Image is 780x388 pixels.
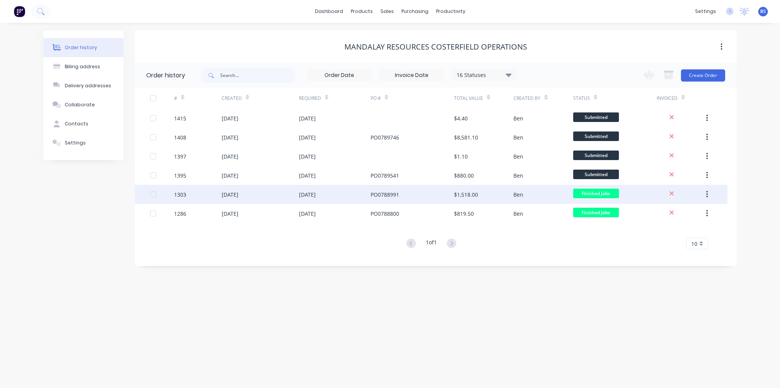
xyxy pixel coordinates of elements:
div: Ben [513,133,523,141]
span: Finished Jobs [573,208,619,217]
div: Ben [513,114,523,122]
button: Order history [43,38,123,57]
span: 10 [691,240,697,248]
div: [DATE] [299,172,316,180]
input: Invoice Date [380,70,444,81]
div: Ben [513,152,523,160]
div: Collaborate [65,101,95,108]
div: 1286 [174,210,186,218]
div: Created [222,88,299,109]
div: Settings [65,139,86,146]
div: Created By [513,95,540,102]
div: [DATE] [222,210,238,218]
div: [DATE] [222,133,238,141]
div: 16 Statuses [452,71,516,79]
div: [DATE] [222,152,238,160]
div: Ben [513,210,523,218]
div: sales [377,6,398,17]
span: Submitted [573,170,619,179]
div: [DATE] [222,191,238,199]
button: Collaborate [43,95,123,114]
div: $1,518.00 [454,191,478,199]
div: $8,581.10 [454,133,478,141]
span: Submitted [573,131,619,141]
img: Factory [14,6,25,17]
div: PO0789541 [371,172,399,180]
div: Created [222,95,242,102]
div: Ben [513,191,523,199]
div: productivity [432,6,469,17]
div: Total Value [454,95,483,102]
div: Total Value [454,88,513,109]
div: 1397 [174,152,186,160]
div: Status [573,88,657,109]
button: Billing address [43,57,123,76]
div: PO0788800 [371,210,399,218]
button: Create Order [681,69,725,82]
button: Delivery addresses [43,76,123,95]
div: Billing address [65,63,100,70]
a: dashboard [311,6,347,17]
input: Order Date [307,70,371,81]
div: # [174,95,177,102]
div: PO0789746 [371,133,399,141]
div: products [347,6,377,17]
div: PO # [371,95,381,102]
button: Contacts [43,114,123,133]
span: Submitted [573,151,619,160]
div: Invoiced [657,88,704,109]
div: Invoiced [657,95,678,102]
span: BS [760,8,766,15]
div: Delivery addresses [65,82,111,89]
div: 1395 [174,172,186,180]
div: $880.00 [454,172,474,180]
div: Ben [513,172,523,180]
div: 1303 [174,191,186,199]
div: Contacts [65,120,88,127]
div: settings [691,6,720,17]
div: Required [299,88,371,109]
div: Order history [65,44,97,51]
div: $819.50 [454,210,474,218]
div: PO # [371,88,454,109]
div: [DATE] [222,114,238,122]
div: 1 of 1 [426,238,437,249]
div: [DATE] [299,133,316,141]
div: [DATE] [299,152,316,160]
div: 1408 [174,133,186,141]
div: $1.10 [454,152,468,160]
div: Order history [146,71,185,80]
div: Mandalay Resources Costerfield Operations [344,42,527,51]
div: [DATE] [299,191,316,199]
div: [DATE] [222,172,238,180]
button: Settings [43,133,123,152]
div: [DATE] [299,114,316,122]
div: Created By [513,88,573,109]
div: $4.40 [454,114,468,122]
div: PO0788991 [371,191,399,199]
span: Submitted [573,112,619,122]
div: purchasing [398,6,432,17]
input: Search... [220,68,296,83]
div: # [174,88,222,109]
div: [DATE] [299,210,316,218]
div: Required [299,95,321,102]
div: 1415 [174,114,186,122]
div: Status [573,95,590,102]
span: Finished Jobs [573,189,619,198]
